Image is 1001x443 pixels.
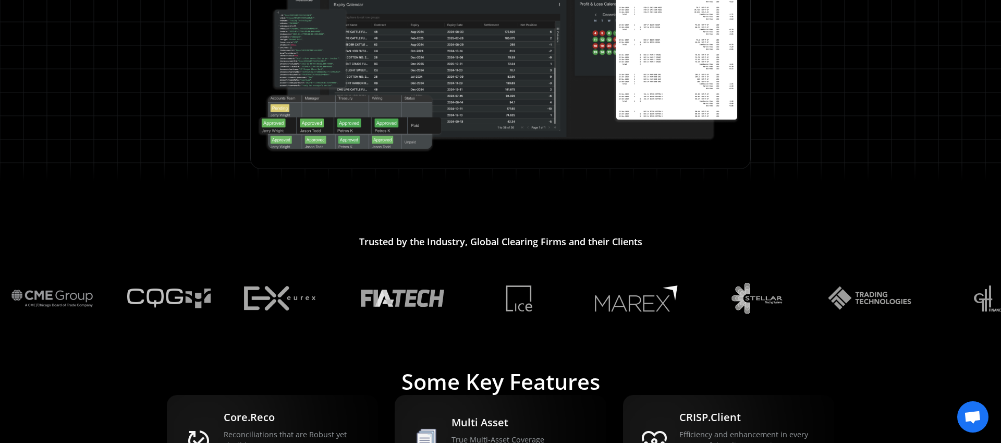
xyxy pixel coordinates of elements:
[478,285,561,312] img: ICE
[127,289,211,308] img: CQG
[359,236,642,248] h2: Trusted by the Industry, Global Clearing Firms and their Clients
[361,290,444,307] img: FIA Tech
[451,415,544,430] h3: Multi Asset
[957,401,988,433] div: Open chat
[828,286,911,310] img: Trading Technologies
[10,287,94,310] img: CME
[401,369,600,395] h2: Some Key Features
[224,410,363,425] h3: Core.Reco
[679,410,819,425] h3: CRISP.Client
[711,283,795,314] img: Stellar
[244,286,327,311] img: Eurex
[594,285,678,312] img: Marex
